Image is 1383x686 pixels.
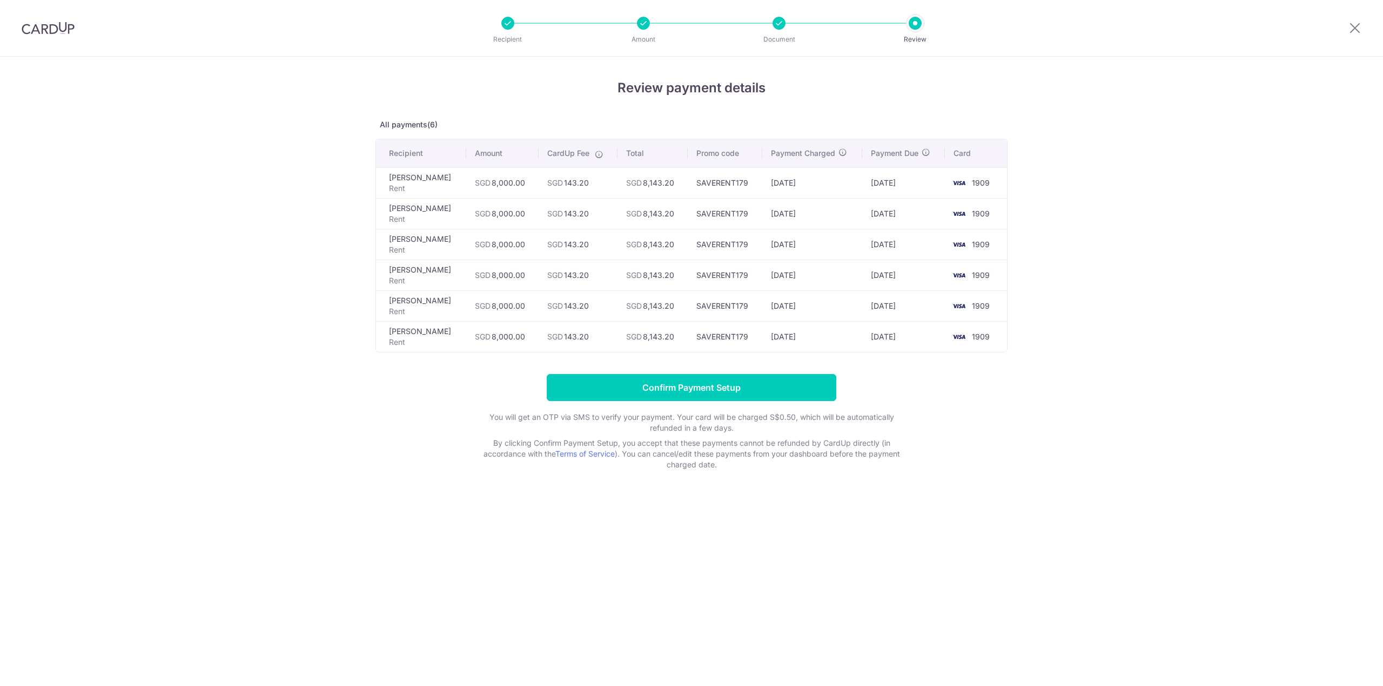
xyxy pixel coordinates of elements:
[762,260,863,290] td: [DATE]
[862,321,945,352] td: [DATE]
[688,290,762,321] td: SAVERENT179
[475,301,491,310] span: SGD
[688,321,762,352] td: SAVERENT179
[875,34,955,45] p: Review
[539,260,617,290] td: 143.20
[762,229,863,260] td: [DATE]
[626,301,642,310] span: SGD
[603,34,683,45] p: Amount
[389,244,458,255] p: Rent
[972,270,990,280] span: 1909
[617,321,688,352] td: 8,143.20
[376,290,466,321] td: [PERSON_NAME]
[475,270,491,280] span: SGD
[389,214,458,225] p: Rent
[547,332,563,341] span: SGD
[972,301,990,310] span: 1909
[972,178,990,187] span: 1909
[547,148,589,159] span: CardUp Fee
[762,198,863,229] td: [DATE]
[739,34,819,45] p: Document
[972,209,990,218] span: 1909
[862,260,945,290] td: [DATE]
[466,198,539,229] td: 8,000.00
[475,240,491,249] span: SGD
[539,167,617,198] td: 143.20
[617,139,688,167] th: Total
[771,148,835,159] span: Payment Charged
[688,167,762,198] td: SAVERENT179
[389,183,458,194] p: Rent
[475,332,491,341] span: SGD
[688,198,762,229] td: SAVERENT179
[945,139,1007,167] th: Card
[466,139,539,167] th: Amount
[376,167,466,198] td: [PERSON_NAME]
[626,240,642,249] span: SGD
[871,148,918,159] span: Payment Due
[862,198,945,229] td: [DATE]
[688,139,762,167] th: Promo code
[547,240,563,249] span: SGD
[539,321,617,352] td: 143.20
[948,207,970,220] img: <span class="translation_missing" title="translation missing: en.account_steps.new_confirm_form.b...
[948,330,970,343] img: <span class="translation_missing" title="translation missing: en.account_steps.new_confirm_form.b...
[539,290,617,321] td: 143.20
[539,229,617,260] td: 143.20
[617,260,688,290] td: 8,143.20
[626,270,642,280] span: SGD
[617,167,688,198] td: 8,143.20
[547,209,563,218] span: SGD
[547,374,836,401] input: Confirm Payment Setup
[466,260,539,290] td: 8,000.00
[468,34,548,45] p: Recipient
[626,209,642,218] span: SGD
[375,78,1008,98] h4: Review payment details
[617,290,688,321] td: 8,143.20
[948,300,970,313] img: <span class="translation_missing" title="translation missing: en.account_steps.new_confirm_form.b...
[862,167,945,198] td: [DATE]
[376,139,466,167] th: Recipient
[555,449,615,458] a: Terms of Service
[475,209,491,218] span: SGD
[1316,654,1372,681] iframe: 打开一个小组件，您可以在其中找到更多信息
[376,229,466,260] td: [PERSON_NAME]
[972,332,990,341] span: 1909
[972,240,990,249] span: 1909
[862,229,945,260] td: [DATE]
[376,321,466,352] td: [PERSON_NAME]
[762,167,863,198] td: [DATE]
[862,290,945,321] td: [DATE]
[762,321,863,352] td: [DATE]
[466,290,539,321] td: 8,000.00
[948,238,970,251] img: <span class="translation_missing" title="translation missing: en.account_steps.new_confirm_form.b...
[626,178,642,187] span: SGD
[376,260,466,290] td: [PERSON_NAME]
[475,438,908,470] p: By clicking Confirm Payment Setup, you accept that these payments cannot be refunded by CardUp di...
[475,178,491,187] span: SGD
[688,229,762,260] td: SAVERENT179
[948,269,970,282] img: <span class="translation_missing" title="translation missing: en.account_steps.new_confirm_form.b...
[617,229,688,260] td: 8,143.20
[389,337,458,348] p: Rent
[376,198,466,229] td: [PERSON_NAME]
[375,119,1008,130] p: All payments(6)
[22,22,75,35] img: CardUp
[762,290,863,321] td: [DATE]
[466,167,539,198] td: 8,000.00
[389,275,458,286] p: Rent
[539,198,617,229] td: 143.20
[389,306,458,317] p: Rent
[466,229,539,260] td: 8,000.00
[948,176,970,189] img: <span class="translation_missing" title="translation missing: en.account_steps.new_confirm_form.b...
[547,270,563,280] span: SGD
[626,332,642,341] span: SGD
[466,321,539,352] td: 8,000.00
[617,198,688,229] td: 8,143.20
[688,260,762,290] td: SAVERENT179
[475,412,908,433] p: You will get an OTP via SMS to verify your payment. Your card will be charged S$0.50, which will ...
[547,178,563,187] span: SGD
[547,301,563,310] span: SGD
